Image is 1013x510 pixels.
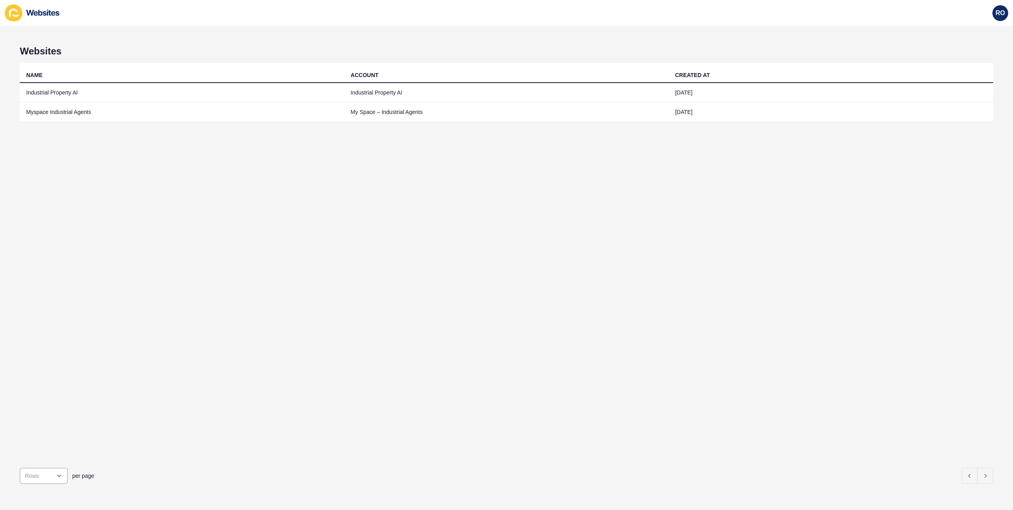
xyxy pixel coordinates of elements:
td: [DATE] [669,83,993,102]
h1: Websites [20,46,993,57]
div: NAME [26,71,42,79]
div: CREATED AT [675,71,710,79]
span: RO [996,9,1005,17]
td: Myspace Industrial Agents [20,102,344,122]
td: Industrial Property AI [20,83,344,102]
span: per page [72,472,94,480]
div: ACCOUNT [351,71,378,79]
td: Industrial Property AI [344,83,668,102]
td: [DATE] [669,102,993,122]
div: open menu [20,468,67,484]
td: My Space – Industrial Agents [344,102,668,122]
